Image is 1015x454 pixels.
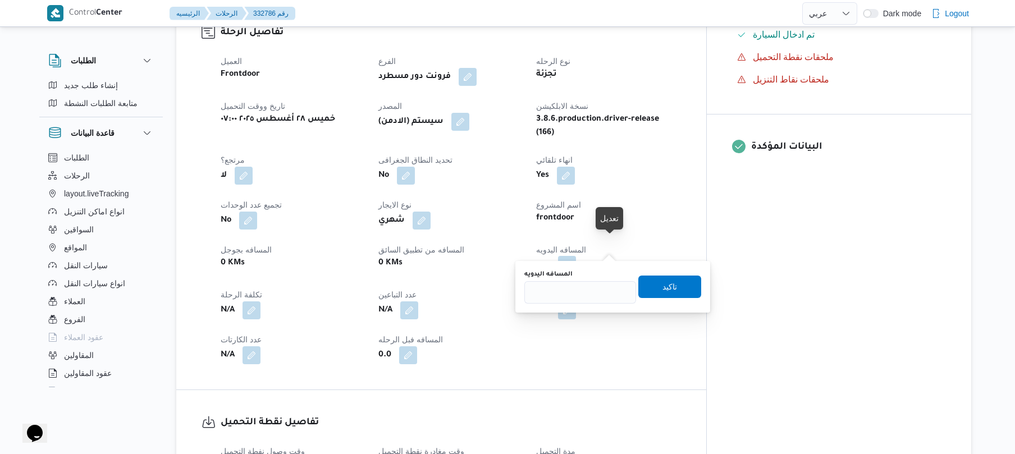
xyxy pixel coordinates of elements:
[927,2,973,25] button: Logout
[879,9,921,18] span: Dark mode
[378,290,417,299] span: عدد التباعين
[536,155,573,164] span: انهاء تلقائي
[221,214,231,227] b: No
[638,276,701,298] button: تاكيد
[600,212,619,225] div: تعديل
[44,346,158,364] button: المقاولين
[44,328,158,346] button: عقود العملاء
[536,259,550,272] b: N/A
[536,245,586,254] span: المسافه اليدويه
[44,310,158,328] button: الفروع
[378,200,412,209] span: نوع الايجار
[378,214,405,227] b: شهري
[378,155,452,164] span: تحديد النطاق الجغرافى
[64,384,111,398] span: اجهزة التليفون
[378,256,403,270] b: 0 KMs
[536,102,588,111] span: نسخة الابلكيشن
[662,280,677,294] span: تاكيد
[753,73,830,86] span: ملحقات نقاط التنزيل
[221,155,245,164] span: مرتجع؟
[221,113,335,126] b: خميس ٢٨ أغسطس ٢٠٢٥ ٠٧:٠٠
[48,54,154,67] button: الطلبات
[64,366,112,380] span: عقود المقاولين
[44,94,158,112] button: متابعة الطلبات النشطة
[48,126,154,140] button: قاعدة البيانات
[64,331,103,344] span: عقود العملاء
[221,245,272,254] span: المسافه بجوجل
[221,415,681,430] h3: تفاصيل نقطة التحميل
[753,51,834,64] span: ملحقات نقطة التحميل
[44,292,158,310] button: العملاء
[378,102,402,111] span: المصدر
[753,30,815,39] span: تم ادخال السيارة
[39,149,163,392] div: قاعدة البيانات
[733,71,946,89] button: ملحقات نقاط التنزيل
[753,52,834,62] span: ملحقات نقطة التحميل
[44,256,158,274] button: سيارات النقل
[221,68,260,81] b: Frontdoor
[71,54,96,67] h3: الطلبات
[64,151,89,164] span: الطلبات
[64,169,90,182] span: الرحلات
[170,7,209,20] button: الرئيسيه
[64,79,118,92] span: إنشاء طلب جديد
[64,223,94,236] span: السواقين
[378,245,464,254] span: المسافه من تطبيق السائق
[221,200,282,209] span: تجميع عدد الوحدات
[44,167,158,185] button: الرحلات
[536,113,678,140] b: 3.8.6.production.driver-release (166)
[44,364,158,382] button: عقود المقاولين
[524,270,573,279] label: المسافه اليدويه
[733,26,946,44] button: تم ادخال السيارة
[44,149,158,167] button: الطلبات
[11,409,47,443] iframe: chat widget
[378,169,389,182] b: No
[536,68,557,81] b: تجزئة
[221,102,285,111] span: تاريخ ووقت التحميل
[207,7,246,20] button: الرحلات
[221,57,242,66] span: العميل
[96,9,122,18] b: Center
[47,5,63,21] img: X8yXhbKr1z7QwAAAABJRU5ErkJggg==
[378,335,443,344] span: المسافه فبل الرحله
[221,256,245,270] b: 0 KMs
[221,348,235,362] b: N/A
[44,76,158,94] button: إنشاء طلب جديد
[221,25,681,40] h3: تفاصيل الرحلة
[44,239,158,256] button: المواقع
[64,313,85,326] span: الفروع
[64,295,85,308] span: العملاء
[39,76,163,117] div: الطلبات
[71,126,115,140] h3: قاعدة البيانات
[44,203,158,221] button: انواع اماكن التنزيل
[44,185,158,203] button: layout.liveTracking
[753,28,815,42] span: تم ادخال السيارة
[753,75,830,84] span: ملحقات نقاط التنزيل
[221,304,235,317] b: N/A
[64,348,94,362] span: المقاولين
[64,277,125,290] span: انواع سيارات النقل
[221,335,262,344] span: عدد الكارتات
[221,169,227,182] b: لا
[378,304,392,317] b: N/A
[64,187,129,200] span: layout.liveTracking
[733,48,946,66] button: ملحقات نقطة التحميل
[64,241,87,254] span: المواقع
[378,57,396,66] span: الفرع
[536,57,570,66] span: نوع الرحله
[64,205,125,218] span: انواع اماكن التنزيل
[378,348,391,362] b: 0.0
[751,140,946,155] h3: البيانات المؤكدة
[536,169,549,182] b: Yes
[221,290,262,299] span: تكلفة الرحلة
[536,200,581,209] span: اسم المشروع
[44,274,158,292] button: انواع سيارات النقل
[378,115,444,129] b: (سيستم (الادمن
[44,221,158,239] button: السواقين
[536,212,574,225] b: frontdoor
[64,97,138,110] span: متابعة الطلبات النشطة
[44,382,158,400] button: اجهزة التليفون
[378,70,451,84] b: فرونت دور مسطرد
[945,7,969,20] span: Logout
